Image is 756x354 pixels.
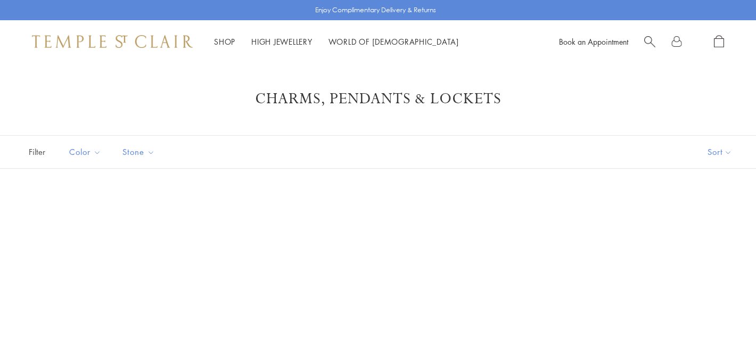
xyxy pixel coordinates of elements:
a: ShopShop [214,36,235,47]
a: High JewelleryHigh Jewellery [251,36,313,47]
a: Book an Appointment [559,36,628,47]
h1: Charms, Pendants & Lockets [43,89,713,109]
button: Stone [114,140,163,164]
nav: Main navigation [214,35,459,48]
button: Color [61,140,109,164]
a: Search [644,35,655,48]
img: Temple St. Clair [32,35,193,48]
button: Show sort by [684,136,756,168]
a: Open Shopping Bag [714,35,724,48]
span: Color [64,145,109,159]
span: Stone [117,145,163,159]
a: World of [DEMOGRAPHIC_DATA]World of [DEMOGRAPHIC_DATA] [328,36,459,47]
p: Enjoy Complimentary Delivery & Returns [315,5,436,15]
